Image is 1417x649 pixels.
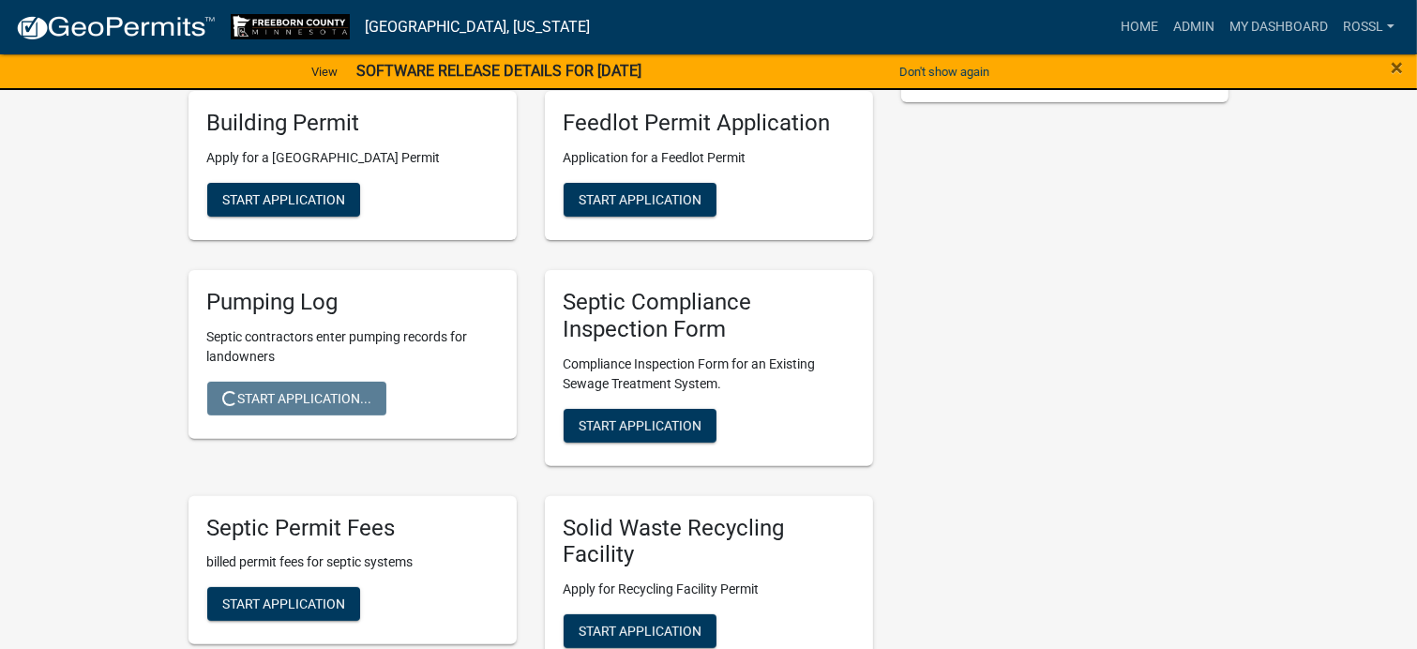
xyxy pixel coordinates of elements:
a: [GEOGRAPHIC_DATA], [US_STATE] [365,11,590,43]
a: Admin [1166,9,1222,45]
button: Start Application [564,183,716,217]
a: Home [1113,9,1166,45]
span: Start Application [222,596,345,611]
h5: Septic Compliance Inspection Form [564,289,854,343]
h5: Septic Permit Fees [207,515,498,542]
span: Start Application [579,417,701,432]
button: Start Application [207,587,360,621]
button: Close [1391,56,1403,79]
p: Apply for Recycling Facility Permit [564,580,854,599]
h5: Feedlot Permit Application [564,110,854,137]
h5: Building Permit [207,110,498,137]
a: My Dashboard [1222,9,1335,45]
span: Start Application... [222,390,371,405]
p: billed permit fees for septic systems [207,552,498,572]
button: Start Application... [207,382,386,415]
p: Compliance Inspection Form for an Existing Sewage Treatment System. [564,355,854,394]
span: Start Application [579,624,701,639]
h5: Solid Waste Recycling Facility [564,515,854,569]
button: Start Application [564,409,716,443]
span: Start Application [222,192,345,207]
a: View [304,56,345,87]
p: Application for a Feedlot Permit [564,148,854,168]
img: Freeborn County, Minnesota [231,14,350,39]
strong: SOFTWARE RELEASE DETAILS FOR [DATE] [356,62,641,80]
p: Apply for a [GEOGRAPHIC_DATA] Permit [207,148,498,168]
p: Septic contractors enter pumping records for landowners [207,327,498,367]
a: RossL [1335,9,1402,45]
button: Start Application [207,183,360,217]
span: × [1391,54,1403,81]
h5: Pumping Log [207,289,498,316]
span: Start Application [579,192,701,207]
button: Don't show again [892,56,997,87]
button: Start Application [564,614,716,648]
